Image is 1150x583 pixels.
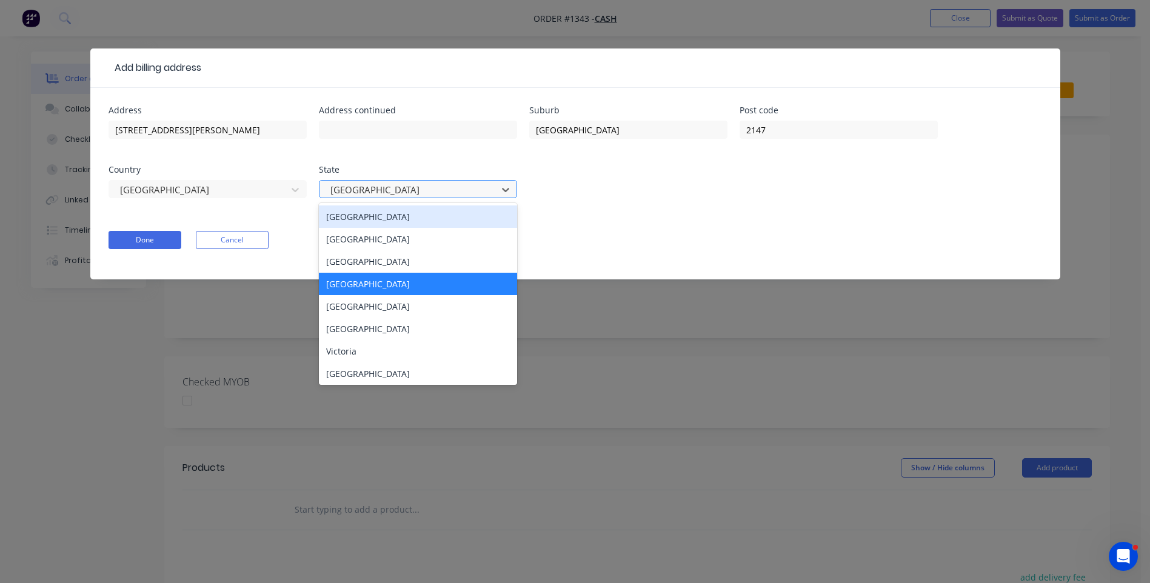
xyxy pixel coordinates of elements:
[1109,542,1138,571] iframe: Intercom live chat
[319,295,517,318] div: [GEOGRAPHIC_DATA]
[196,231,269,249] button: Cancel
[319,106,517,115] div: Address continued
[109,61,201,75] div: Add billing address
[319,205,517,228] div: [GEOGRAPHIC_DATA]
[109,231,181,249] button: Done
[319,340,517,362] div: Victoria
[740,106,938,115] div: Post code
[319,273,517,295] div: [GEOGRAPHIC_DATA]
[319,165,517,174] div: State
[319,228,517,250] div: [GEOGRAPHIC_DATA]
[319,318,517,340] div: [GEOGRAPHIC_DATA]
[109,165,307,174] div: Country
[319,250,517,273] div: [GEOGRAPHIC_DATA]
[319,362,517,385] div: [GEOGRAPHIC_DATA]
[109,106,307,115] div: Address
[529,106,727,115] div: Suburb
